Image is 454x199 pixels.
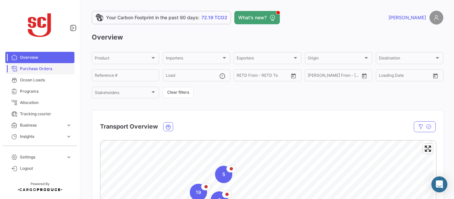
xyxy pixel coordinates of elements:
a: Ocean Loads [5,74,74,86]
input: To [322,74,346,79]
a: Your Carbon Footprint in the past 90 days:72.19 TCO2 [92,11,231,24]
a: Programs [5,86,74,97]
span: Business [20,122,63,128]
img: scj_logo1.svg [23,8,57,41]
span: Purchase Orders [20,66,72,72]
span: expand_more [66,154,72,160]
button: Ocean [164,123,173,131]
span: Allocation [20,100,72,106]
span: Programs [20,88,72,94]
span: Exporters [237,57,292,61]
input: To [251,74,275,79]
span: 19 [196,189,201,196]
div: Map marker [215,166,232,183]
span: expand_more [66,134,72,140]
h3: Overview [92,33,443,42]
a: Carbon Footprint [5,142,74,153]
span: Origin [308,57,363,61]
span: Insights [20,134,63,140]
h4: Transport Overview [100,122,158,131]
span: [PERSON_NAME] [389,14,426,21]
button: Open calendar [288,71,298,81]
button: What's new? [234,11,280,24]
button: Enter fullscreen [423,144,433,153]
span: Your Carbon Footprint in the past 90 days: [106,14,199,21]
span: 72.19 TCO2 [201,14,227,21]
span: Logout [20,165,72,171]
input: To [393,74,417,79]
span: 5 [222,171,225,178]
button: Open calendar [430,71,440,81]
a: Purchase Orders [5,63,74,74]
span: Importers [166,57,221,61]
span: Destination [379,57,434,61]
a: Overview [5,52,74,63]
span: Stakeholders [95,91,150,96]
img: placeholder-user.png [429,11,443,25]
a: Tracking courier [5,108,74,120]
span: expand_more [66,122,72,128]
span: Settings [20,154,63,160]
a: Allocation [5,97,74,108]
input: From [237,74,246,79]
input: From [379,74,388,79]
input: From [308,74,317,79]
div: Abrir Intercom Messenger [431,176,447,192]
span: Overview [20,54,72,60]
button: Open calendar [359,71,369,81]
span: Product [95,57,150,61]
span: What's new? [238,14,267,21]
span: Ocean Loads [20,77,72,83]
span: Tracking courier [20,111,72,117]
button: Clear filters [163,87,193,98]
